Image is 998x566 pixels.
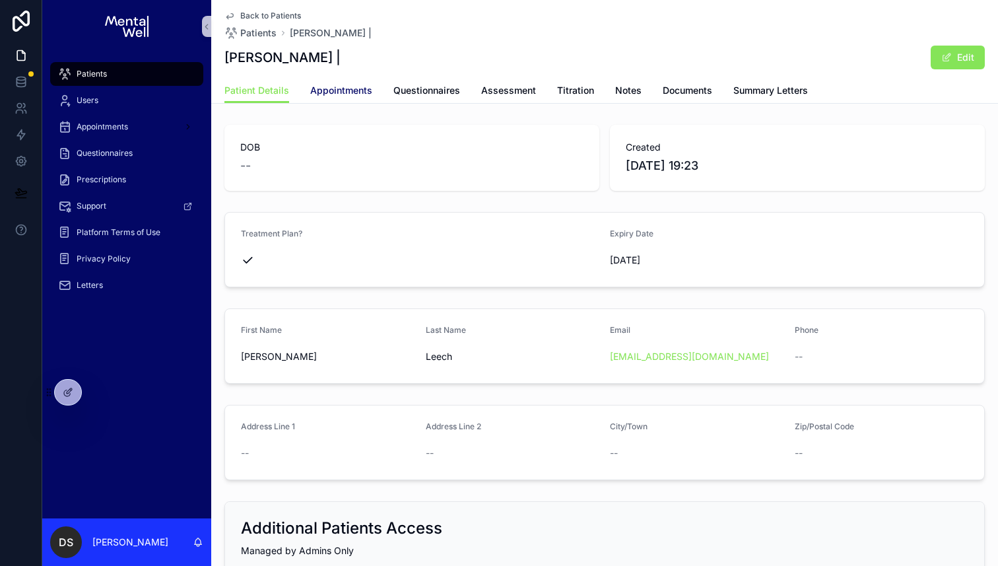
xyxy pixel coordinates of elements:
span: Expiry Date [610,229,653,238]
span: Created [626,141,969,154]
a: Notes [615,79,642,105]
span: Patient Details [224,84,289,97]
div: scrollable content [42,53,211,314]
a: Platform Terms of Use [50,221,203,244]
span: -- [610,446,618,460]
span: Treatment Plan? [241,229,302,238]
span: First Name [241,325,282,335]
span: Managed by Admins Only [241,545,354,556]
span: Summary Letters [733,84,808,97]
span: Privacy Policy [77,254,131,264]
span: [PERSON_NAME] [241,350,415,363]
span: -- [795,446,803,460]
a: Titration [557,79,594,105]
span: Titration [557,84,594,97]
span: Documents [663,84,712,97]
a: Questionnaires [50,141,203,165]
span: [DATE] [610,254,784,267]
span: Patients [77,69,107,79]
span: Email [610,325,630,335]
span: Last Name [426,325,466,335]
a: Prescriptions [50,168,203,192]
a: Assessment [481,79,536,105]
a: Appointments [310,79,372,105]
span: Questionnaires [77,148,133,159]
span: Assessment [481,84,536,97]
span: -- [795,350,803,363]
a: Support [50,194,203,218]
span: Address Line 1 [241,421,295,431]
a: Privacy Policy [50,247,203,271]
span: Leech [426,350,600,363]
a: Patients [50,62,203,86]
span: Zip/Postal Code [795,421,854,431]
span: [DATE] 19:23 [626,157,969,175]
a: Letters [50,273,203,297]
span: -- [426,446,434,460]
a: [PERSON_NAME] | [290,26,372,40]
span: Appointments [77,122,128,132]
p: [PERSON_NAME] [92,536,168,549]
span: Support [77,201,106,211]
a: Patient Details [224,79,289,104]
span: Notes [615,84,642,97]
img: App logo [105,16,148,37]
a: Documents [663,79,712,105]
span: Phone [795,325,818,335]
span: City/Town [610,421,648,431]
h1: [PERSON_NAME] | [224,48,341,67]
span: -- [240,157,251,175]
span: Platform Terms of Use [77,227,160,238]
span: Patients [240,26,277,40]
span: Questionnaires [393,84,460,97]
a: Patients [224,26,277,40]
span: Address Line 2 [426,421,481,431]
a: Summary Letters [733,79,808,105]
a: Questionnaires [393,79,460,105]
span: Appointments [310,84,372,97]
span: Back to Patients [240,11,301,21]
span: DOB [240,141,583,154]
a: Users [50,88,203,112]
a: [EMAIL_ADDRESS][DOMAIN_NAME] [610,350,769,363]
h2: Additional Patients Access [241,518,442,539]
span: DS [59,534,73,550]
a: Back to Patients [224,11,301,21]
button: Edit [931,46,985,69]
span: Users [77,95,98,106]
span: Letters [77,280,103,291]
span: Prescriptions [77,174,126,185]
span: -- [241,446,249,460]
a: Appointments [50,115,203,139]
